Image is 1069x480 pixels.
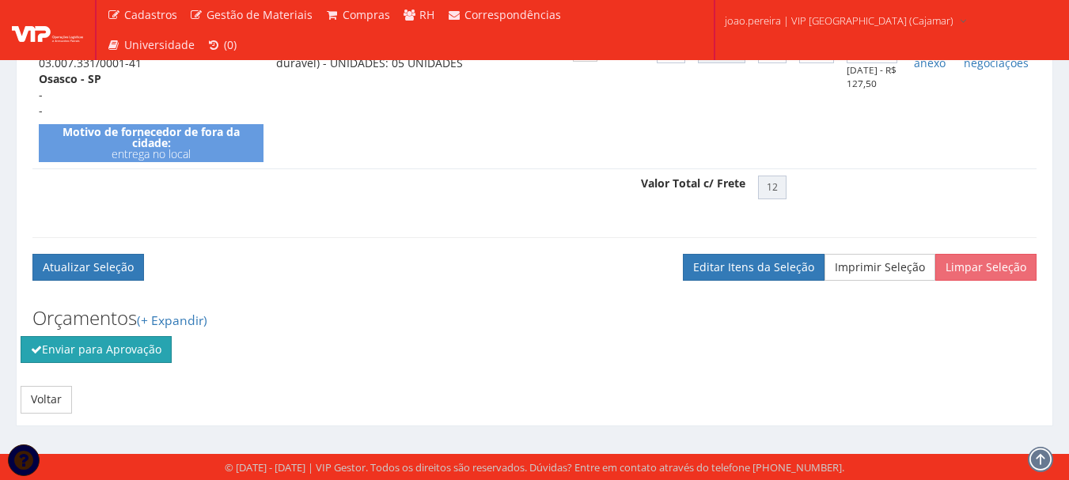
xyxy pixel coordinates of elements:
[32,254,144,281] button: Atualizar Seleção
[39,71,101,86] strong: Osasco - SP
[124,7,177,22] span: Cadastros
[32,168,752,206] th: Valor Total c/ Frete
[683,254,824,281] a: Editar Itens da Seleção
[100,30,201,60] a: Universidade
[608,32,650,168] td: 15
[824,254,935,281] a: Imprimir Seleção
[21,386,72,413] a: Voltar
[225,460,844,475] div: © [DATE] - [DATE] | VIP Gestor. Todos os direitos são reservados. Dúvidas? Entre em contato atrav...
[201,30,244,60] a: (0)
[725,13,953,28] span: joao.pereira | VIP [GEOGRAPHIC_DATA] (Cajamar)
[270,32,567,168] td: Fita Zebrada 7cm preta e amarela 200m (Não durável) - UNIDADES: 05 UNIDADES
[124,37,195,52] span: Universidade
[32,32,270,168] td: Empresa do grupo Mercado Livre 03.007.331/0001-41 - -
[32,308,1037,328] h3: Orçamentos
[12,18,83,42] img: logo
[21,336,172,363] button: Enviar para Aprovação
[39,124,263,162] div: entrega no local
[419,7,434,22] span: RH
[964,40,1029,70] a: Sem negociações
[343,7,390,22] span: Compras
[63,124,240,150] strong: Motivo de fornecedor de fora da cidade:
[224,37,237,52] span: (0)
[207,7,313,22] span: Gestão de Materiais
[935,254,1037,281] button: Limpar Seleção
[137,312,207,329] a: (+ Expandir)
[464,7,561,22] span: Correspondências
[914,40,946,70] a: 1 anexo
[847,63,897,89] small: [DATE] - R$ 127,50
